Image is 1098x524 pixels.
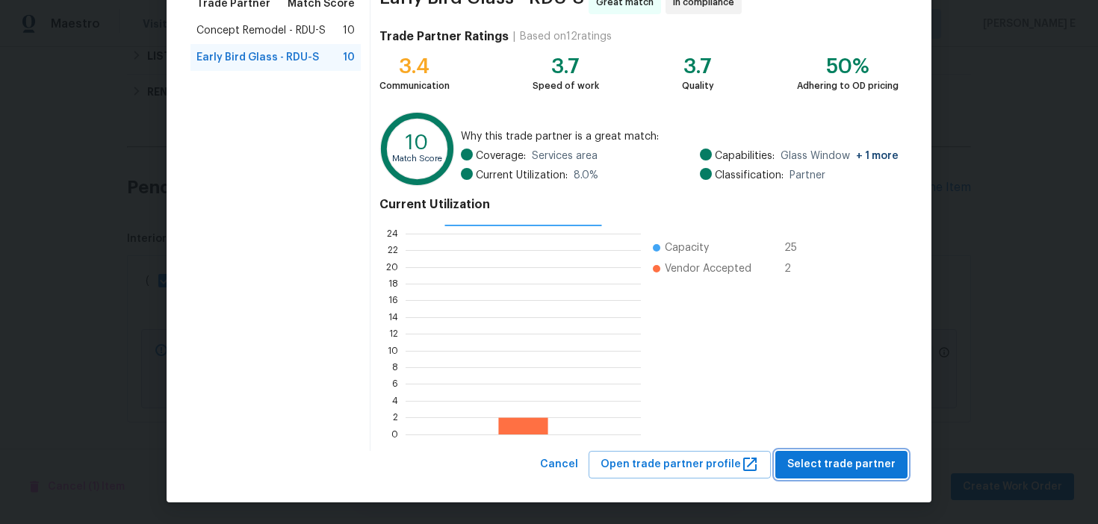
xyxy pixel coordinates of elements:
span: + 1 more [856,151,899,161]
div: 3.4 [379,59,450,74]
span: Open trade partner profile [601,455,759,474]
span: Current Utilization: [476,168,568,183]
span: Cancel [540,455,578,474]
span: 25 [784,240,808,255]
span: Vendor Accepted [665,261,751,276]
span: 8.0 % [574,168,598,183]
text: Match Score [392,155,442,163]
text: 4 [392,396,398,405]
div: | [509,29,520,44]
text: 8 [392,363,398,372]
text: 22 [388,246,398,255]
span: Concept Remodel - RDU-S [196,23,326,38]
div: Based on 12 ratings [520,29,612,44]
span: 2 [784,261,808,276]
button: Open trade partner profile [589,451,771,478]
div: 50% [797,59,899,74]
text: 24 [387,229,398,238]
span: Why this trade partner is a great match: [461,129,899,144]
span: 10 [343,50,355,65]
span: 10 [343,23,355,38]
span: Classification: [715,168,784,183]
span: Services area [532,149,598,163]
div: Communication [379,78,450,93]
div: 3.7 [682,59,714,74]
text: 10 [406,132,429,153]
h4: Current Utilization [379,197,899,212]
text: 16 [388,296,398,305]
span: Early Bird Glass - RDU-S [196,50,319,65]
div: Quality [682,78,714,93]
span: Coverage: [476,149,526,163]
button: Select trade partner [775,451,908,478]
button: Cancel [534,451,584,478]
text: 10 [388,346,398,355]
text: 6 [392,380,398,389]
span: Glass Window [781,149,899,163]
span: Capabilities: [715,149,775,163]
text: 0 [391,430,398,439]
div: Adhering to OD pricing [797,78,899,93]
text: 14 [388,313,398,322]
text: 20 [386,263,398,272]
text: 18 [388,279,398,288]
h4: Trade Partner Ratings [379,29,509,44]
span: Select trade partner [787,455,896,474]
text: 2 [393,413,398,422]
div: Speed of work [533,78,599,93]
span: Capacity [665,240,709,255]
div: 3.7 [533,59,599,74]
span: Partner [790,168,825,183]
text: 12 [389,329,398,338]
